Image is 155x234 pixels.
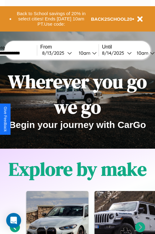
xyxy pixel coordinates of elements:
[74,50,99,56] button: 10am
[3,107,7,132] div: Give Feedback
[134,50,150,56] div: 10am
[91,16,132,22] b: BACK2SCHOOL20
[9,156,147,182] h1: Explore by make
[40,50,74,56] button: 8/13/2025
[11,9,91,28] button: Back to School savings of 20% in select cities! Ends [DATE] 10am PT.Use code:
[76,50,92,56] div: 10am
[102,50,127,56] div: 8 / 14 / 2025
[6,213,21,228] div: Open Intercom Messenger
[42,50,67,56] div: 8 / 13 / 2025
[40,44,99,50] label: From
